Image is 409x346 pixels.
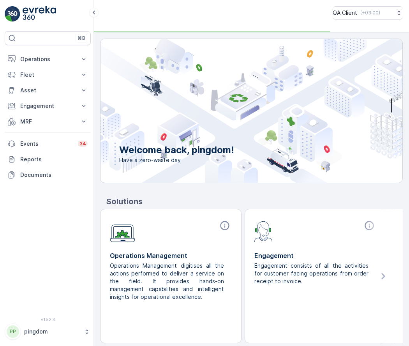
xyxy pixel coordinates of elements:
img: module-icon [110,220,135,242]
p: Welcome back, pingdom! [119,144,234,156]
p: ⌘B [78,35,85,41]
p: Operations [20,55,75,63]
button: QA Client(+03:00) [333,6,403,19]
button: Engagement [5,98,91,114]
p: Engagement [254,251,376,260]
p: pingdom [24,328,80,335]
button: Operations [5,51,91,67]
img: logo_light-DOdMpM7g.png [23,6,56,22]
p: Reports [20,155,88,163]
p: 34 [79,141,86,147]
p: Documents [20,171,88,179]
button: Asset [5,83,91,98]
a: Events34 [5,136,91,152]
img: city illustration [65,39,402,183]
p: Operations Management digitises all the actions performed to deliver a service on the field. It p... [110,262,226,301]
p: ( +03:00 ) [360,10,380,16]
p: Asset [20,86,75,94]
div: PP [7,325,19,338]
p: Operations Management [110,251,232,260]
span: Have a zero-waste day [119,156,234,164]
p: Fleet [20,71,75,79]
p: Events [20,140,73,148]
p: QA Client [333,9,357,17]
a: Reports [5,152,91,167]
span: v 1.52.3 [5,317,91,322]
p: Solutions [106,196,403,207]
button: PPpingdom [5,323,91,340]
img: logo [5,6,20,22]
p: Engagement [20,102,75,110]
img: module-icon [254,220,273,242]
p: Engagement consists of all the activities for customer facing operations from order receipt to in... [254,262,370,285]
button: MRF [5,114,91,129]
p: MRF [20,118,75,125]
a: Documents [5,167,91,183]
button: Fleet [5,67,91,83]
